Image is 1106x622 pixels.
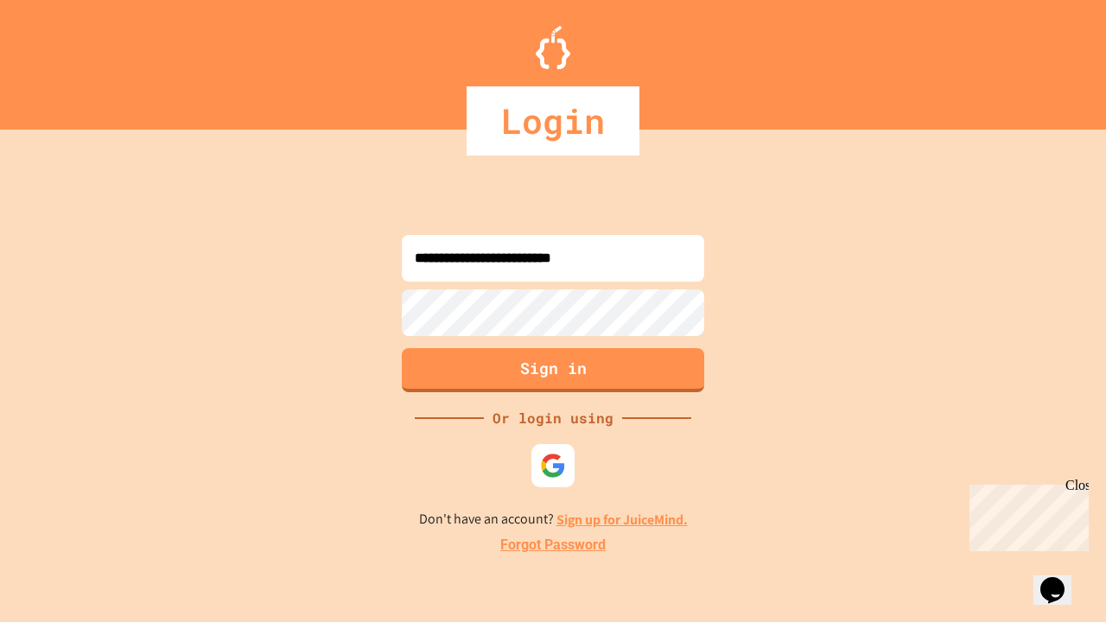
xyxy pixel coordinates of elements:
button: Sign in [402,348,704,392]
p: Don't have an account? [419,509,688,530]
a: Sign up for JuiceMind. [556,511,688,529]
div: Or login using [484,408,622,428]
img: google-icon.svg [540,453,566,479]
div: Chat with us now!Close [7,7,119,110]
iframe: chat widget [1033,553,1089,605]
div: Login [467,86,639,155]
img: Logo.svg [536,26,570,69]
iframe: chat widget [963,478,1089,551]
a: Forgot Password [500,535,606,555]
